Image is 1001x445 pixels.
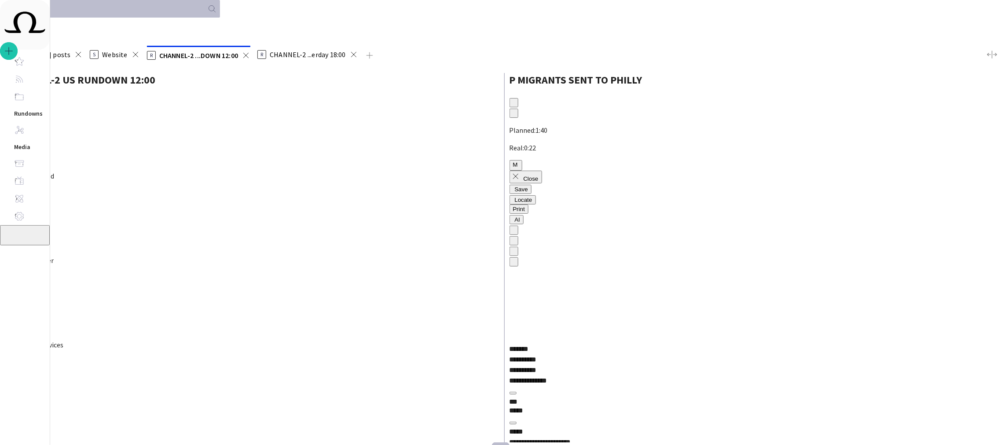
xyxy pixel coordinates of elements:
p: Media [14,142,30,151]
button: AI [510,215,524,224]
p: Story Folders [14,91,25,100]
span: Close [524,175,539,182]
button: Locate [510,195,536,204]
span: Admin [14,211,25,222]
span: Framedrop AI [14,176,25,186]
p: R [257,50,266,59]
div: RCHANNEL-2 ...erday 18:00 [254,46,362,63]
div: RCHANNEL-2 ...DOWN 12:00 [143,46,254,63]
p: S [90,50,99,59]
p: 09:50:11 [7,392,499,403]
div: 16:28 [7,202,499,213]
div: SWebsite [86,46,143,63]
span: AI [515,216,521,223]
span: M [513,161,519,168]
span: CHANNEL-2 ...erday 18:00 [270,50,346,59]
div: S[DATE] posts [14,46,86,63]
p: R [147,51,156,60]
div: 12:30:00 [7,160,499,171]
span: [DATE] posts [30,50,70,59]
span: Locate [515,197,532,203]
span: Print [513,206,525,212]
div: 16:30 [7,181,499,192]
button: M [510,160,522,171]
p: Archive & Trash [14,158,25,167]
p: Rundowns [14,109,43,118]
p: Incoming Feeds [14,74,25,83]
p: Story-centric preview [14,193,25,202]
p: My Octopus [14,56,25,65]
span: Story-centric preview [14,193,25,204]
div: 12:00:00 [7,223,499,234]
p: Digital Publishing [14,125,25,134]
span: CHANNEL-2 ...DOWN 12:00 [159,51,238,60]
span: Incoming Feeds [14,74,25,84]
div: -13:32 [7,329,499,339]
div: 12:30:00 [7,244,499,255]
span: My Octopus [14,56,25,67]
span: Save [515,186,528,193]
h2: CHANNEL-2 US RUNDOWN 12:00 [7,72,499,88]
button: Print [510,204,528,214]
span: Digital Publishing [14,125,25,135]
p: Framedrop AI [14,176,25,185]
button: Save [510,185,532,194]
span: Story Folders [14,91,25,102]
p: None active [7,357,499,368]
div: 12:00:00 [7,139,499,150]
div: 30:00 [7,150,499,160]
span: Archive & Trash [14,158,25,169]
span: Website [102,50,127,59]
button: Close [510,171,542,183]
p: Admin [14,211,25,220]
